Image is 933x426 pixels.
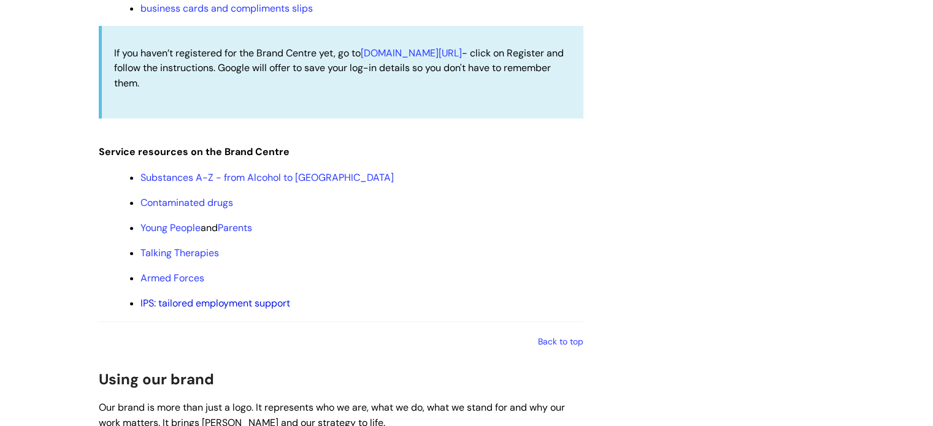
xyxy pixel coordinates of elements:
[538,336,583,347] a: Back to top
[140,246,219,259] a: Talking Therapies
[114,47,564,90] span: If you haven’t registered for the Brand Centre yet, go to - click on Register and follow the inst...
[140,196,233,209] a: Contaminated drugs
[99,370,214,389] span: Using our brand
[140,2,313,15] a: business cards and compliments slips
[140,272,204,284] a: Armed Forces
[218,221,252,234] a: Parents
[140,297,290,310] a: IPS: tailored employment support
[99,145,290,158] span: Service resources on the Brand Centre
[140,171,394,184] a: Substances A-Z - from Alcohol to [GEOGRAPHIC_DATA]
[361,47,462,59] a: [DOMAIN_NAME][URL]
[140,221,252,234] span: and
[140,221,201,234] a: Young People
